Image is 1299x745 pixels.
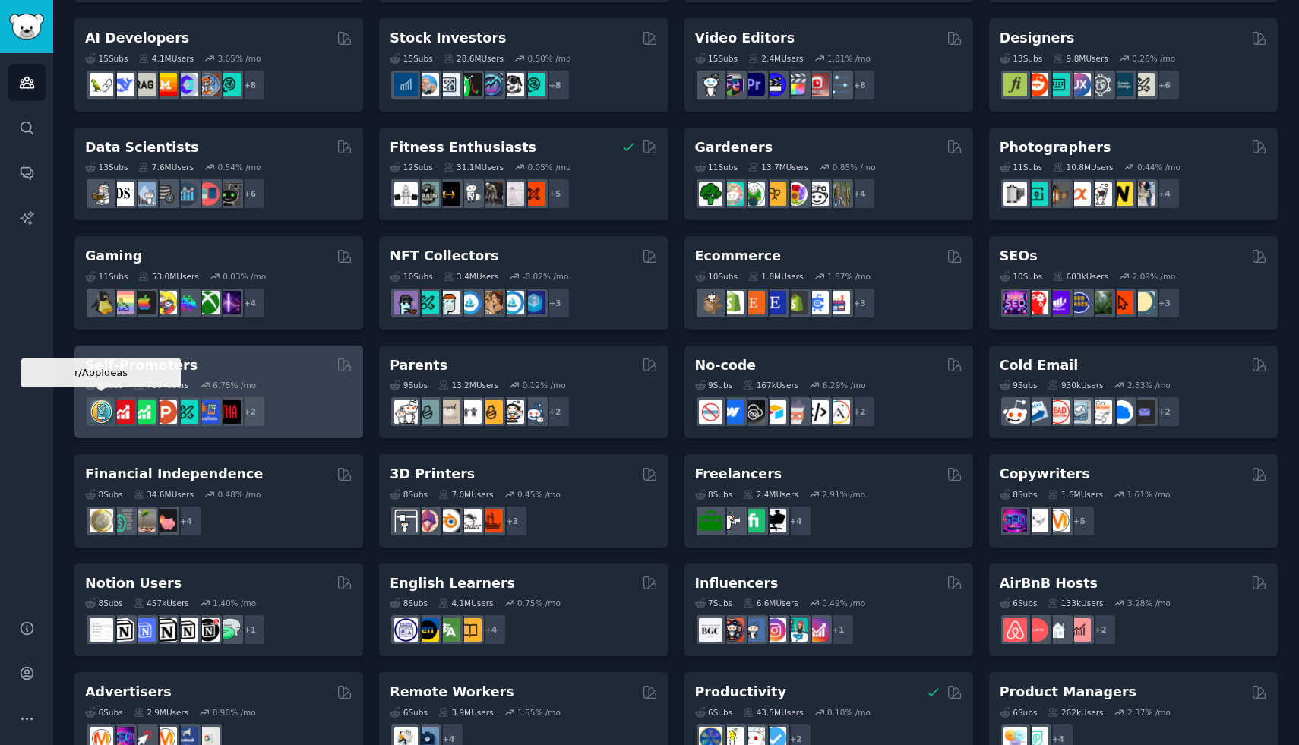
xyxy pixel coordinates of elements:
img: SavageGarden [741,182,765,206]
h2: No-code [695,356,757,375]
div: 0.50 % /mo [527,53,570,64]
h2: Gaming [85,247,142,266]
div: 11 Sub s [695,162,738,172]
div: 710k Users [134,380,189,390]
h2: Parents [390,356,447,375]
img: userexperience [1089,73,1112,96]
img: Airtable [763,400,786,424]
img: NewParents [479,400,503,424]
img: data [217,182,241,206]
img: logodesign [1025,73,1048,96]
img: Adalo [826,400,850,424]
img: SEO_Digital_Marketing [1003,291,1027,314]
div: + 4 [234,287,266,319]
img: DigitalItems [522,291,545,314]
img: DeepSeek [111,73,134,96]
img: fatFIRE [153,509,177,532]
div: 9 Sub s [695,380,733,390]
div: + 3 [1149,287,1180,319]
h2: 3D Printers [390,465,475,484]
div: 15 Sub s [390,53,432,64]
div: 0.48 % /mo [218,489,261,500]
img: VideoEditors [763,73,786,96]
img: analog [1003,182,1027,206]
div: + 4 [1149,178,1180,210]
div: 3.9M Users [438,707,494,718]
div: 7.0M Users [438,489,494,500]
h2: Advertisers [85,683,172,702]
h2: Self-Promoters [85,356,198,375]
img: UKPersonalFinance [90,509,113,532]
img: SingleParents [416,400,439,424]
h2: Stock Investors [390,29,506,48]
div: 3.4M Users [444,271,499,282]
div: 2.4M Users [748,53,804,64]
img: NotionGeeks [153,618,177,642]
div: + 4 [170,505,202,537]
img: forhire [699,509,722,532]
div: 0.75 % /mo [517,598,561,608]
h2: Gardeners [695,138,773,157]
div: + 8 [539,69,570,101]
img: Fire [132,509,156,532]
h2: Photographers [1000,138,1111,157]
img: selfpromotion [132,400,156,424]
h2: AirBnB Hosts [1000,574,1098,593]
img: betatests [196,400,220,424]
div: 0.12 % /mo [523,380,566,390]
div: 10.8M Users [1053,162,1113,172]
div: 167k Users [743,380,798,390]
div: 2.09 % /mo [1133,271,1176,282]
img: OpenSourceAI [175,73,198,96]
img: Youtubevideo [805,73,829,96]
div: + 8 [234,69,266,101]
div: 13.7M Users [748,162,808,172]
div: 3.28 % /mo [1127,598,1171,608]
img: notioncreations [111,618,134,642]
div: 15 Sub s [85,53,128,64]
div: 0.26 % /mo [1132,53,1175,64]
img: coldemail [1067,400,1091,424]
img: 3Dprinting [394,509,418,532]
div: 2.4M Users [743,489,798,500]
img: Etsy [741,291,765,314]
h2: Cold Email [1000,356,1078,375]
img: SEO_cases [1067,291,1091,314]
img: AskNotion [175,618,198,642]
img: workout [437,182,460,206]
h2: SEOs [1000,247,1038,266]
div: 12 Sub s [390,162,432,172]
img: GymMotivation [416,182,439,206]
div: 8 Sub s [85,598,123,608]
img: BeautyGuruChatter [699,618,722,642]
img: beyondthebump [437,400,460,424]
div: 2.37 % /mo [1127,707,1171,718]
img: 3Dmodeling [416,509,439,532]
h2: Video Editors [695,29,795,48]
div: 1.6M Users [1048,489,1103,500]
img: freelance_forhire [720,509,744,532]
div: 9 Sub s [1000,380,1038,390]
h2: Copywriters [1000,465,1090,484]
div: 6 Sub s [1000,707,1038,718]
div: 8 Sub s [390,598,428,608]
img: macgaming [132,291,156,314]
div: 6 Sub s [390,707,428,718]
div: 1.40 % /mo [213,598,256,608]
div: 0.85 % /mo [833,162,876,172]
img: linux_gaming [90,291,113,314]
img: canon [1089,182,1112,206]
img: shopify [720,291,744,314]
div: + 1 [234,614,266,646]
img: nocode [699,400,722,424]
img: TwitchStreaming [217,291,241,314]
div: + 8 [844,69,876,101]
img: datascience [111,182,134,206]
img: ecommerce_growth [826,291,850,314]
img: CozyGamers [111,291,134,314]
img: XboxGamers [196,291,220,314]
img: InstagramGrowthTips [805,618,829,642]
img: weightroom [458,182,482,206]
img: language_exchange [437,618,460,642]
div: 0.44 % /mo [1137,162,1180,172]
